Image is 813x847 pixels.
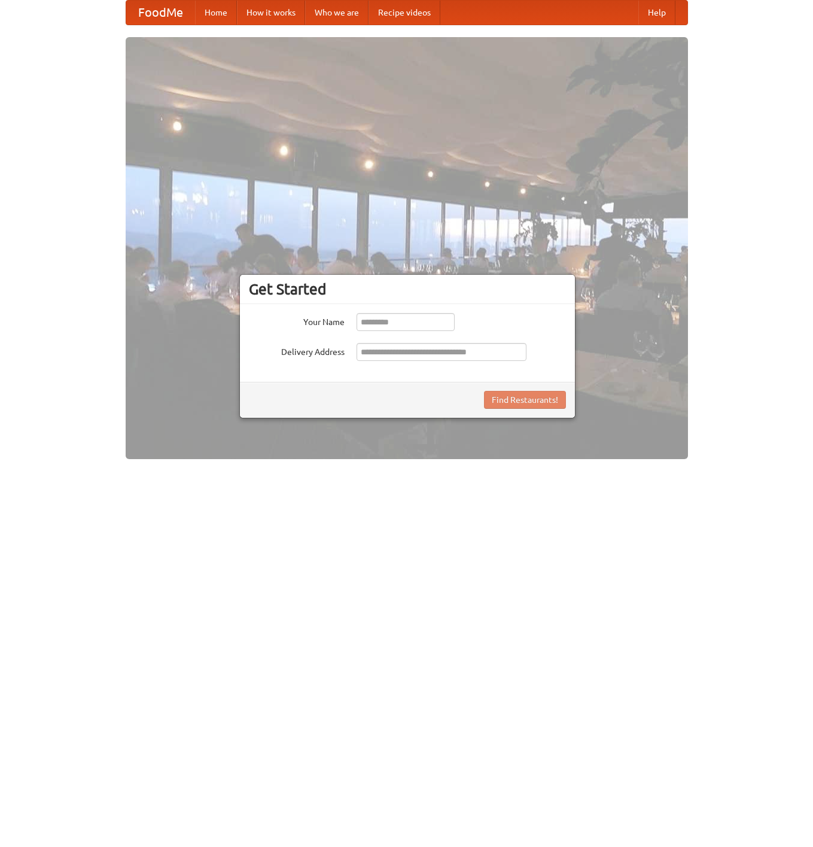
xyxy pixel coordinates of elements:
[126,1,195,25] a: FoodMe
[369,1,440,25] a: Recipe videos
[237,1,305,25] a: How it works
[249,280,566,298] h3: Get Started
[484,391,566,409] button: Find Restaurants!
[249,343,345,358] label: Delivery Address
[638,1,675,25] a: Help
[305,1,369,25] a: Who we are
[195,1,237,25] a: Home
[249,313,345,328] label: Your Name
